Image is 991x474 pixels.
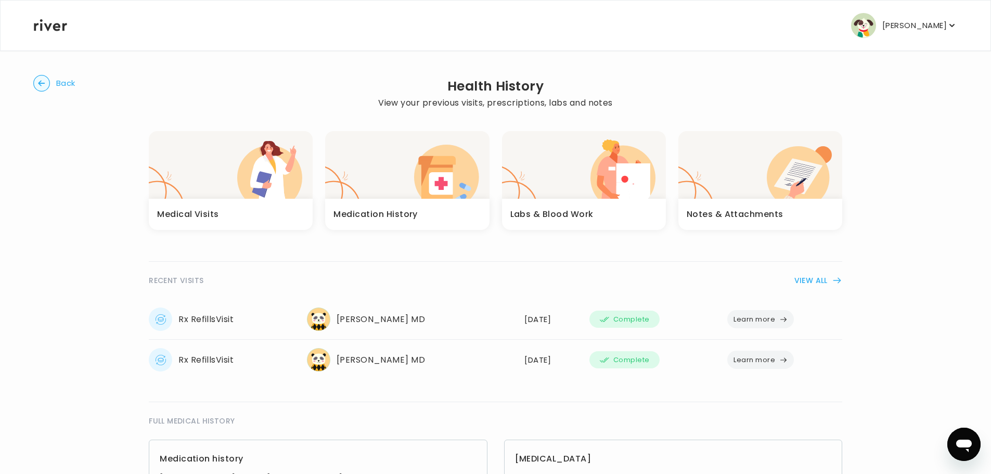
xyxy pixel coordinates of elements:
[307,348,330,371] img: provider avatar
[947,428,981,461] iframe: Button to launch messaging window
[149,274,203,287] span: RECENT VISITS
[510,207,594,222] h3: Labs & Blood Work
[851,13,957,38] button: user avatar[PERSON_NAME]
[378,96,613,110] p: View your previous visits, prescriptions, labs and notes
[678,131,842,230] button: Notes & Attachments
[378,79,613,94] h2: Health History
[149,131,313,230] button: Medical Visits
[149,415,235,427] span: FULL MEDICAL HISTORY
[307,348,512,371] div: [PERSON_NAME] MD
[882,18,947,33] p: [PERSON_NAME]
[502,131,666,230] button: Labs & Blood Work
[515,451,831,467] h3: [MEDICAL_DATA]
[160,451,476,467] h3: Medication history
[149,348,294,371] div: Rx Refills Visit
[56,76,75,91] span: Back
[307,308,330,331] img: provider avatar
[794,274,842,287] button: VIEW ALL
[524,312,577,327] div: [DATE]
[851,13,876,38] img: user avatar
[149,308,294,331] div: Rx Refills Visit
[727,351,794,369] button: Learn more
[687,207,783,222] h3: Notes & Attachments
[727,310,794,328] button: Learn more
[613,313,649,326] span: Complete
[613,354,649,366] span: Complete
[333,207,418,222] h3: Medication History
[307,308,512,331] div: [PERSON_NAME] MD
[524,353,577,367] div: [DATE]
[325,131,489,230] button: Medication History
[33,75,75,92] button: Back
[157,207,219,222] h3: Medical Visits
